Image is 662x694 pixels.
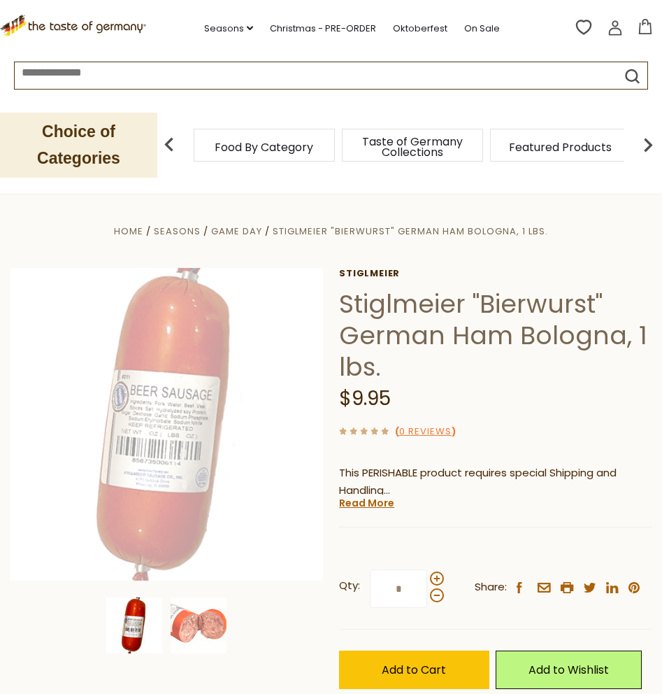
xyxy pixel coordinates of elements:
a: Seasons [204,21,253,36]
a: Add to Wishlist [496,651,642,689]
h1: Stiglmeier "Bierwurst" German Ham Bologna, 1 lbs. [339,288,652,383]
a: Home [114,225,143,238]
img: Stiglmeier "Bierwurst" German Ham Bologna, 1 lbs. [171,597,226,653]
a: Game Day [211,225,262,238]
a: Stiglmeier [339,268,652,279]
img: Stiglmeier "Bierwurst" German Ham Bologna, 1 lbs. [106,597,162,653]
a: Featured Products [509,142,612,153]
a: Stiglmeier "Bierwurst" German Ham Bologna, 1 lbs. [273,225,548,238]
a: Oktoberfest [393,21,447,36]
a: Read More [339,496,394,510]
img: Stiglmeier "Bierwurst" German Ham Bologna, 1 lbs. [10,268,323,581]
a: Seasons [154,225,201,238]
img: previous arrow [155,131,183,159]
span: ( ) [395,425,456,438]
a: On Sale [464,21,500,36]
a: Food By Category [215,142,313,153]
button: Add to Cart [339,651,489,689]
strong: Qty: [339,577,360,595]
a: Taste of Germany Collections [357,136,468,157]
img: next arrow [634,131,662,159]
a: 0 Reviews [399,425,452,439]
input: Qty: [370,569,427,608]
span: Add to Cart [382,662,446,678]
span: Share: [475,579,507,596]
a: Christmas - PRE-ORDER [270,21,376,36]
p: This PERISHABLE product requires special Shipping and Handling [339,465,652,500]
span: $9.95 [339,385,391,412]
